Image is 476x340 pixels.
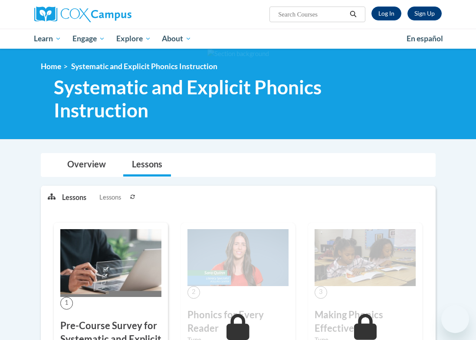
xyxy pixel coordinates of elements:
[123,153,171,177] a: Lessons
[34,7,161,22] a: Cox Campus
[347,9,360,20] button: Search
[401,30,449,48] a: En español
[28,29,449,49] div: Main menu
[62,193,86,202] p: Lessons
[67,29,111,49] a: Engage
[34,33,61,44] span: Learn
[441,305,469,333] iframe: Button to launch messaging window
[315,308,416,335] h3: Making Phonics Effective
[60,229,161,297] img: Course Image
[54,76,347,122] span: Systematic and Explicit Phonics Instruction
[59,153,115,177] a: Overview
[162,33,191,44] span: About
[72,33,105,44] span: Engage
[60,297,73,310] span: 1
[71,62,217,71] span: Systematic and Explicit Phonics Instruction
[187,308,289,335] h3: Phonics for Every Reader
[99,193,121,202] span: Lessons
[187,286,200,299] span: 2
[407,7,442,20] a: Register
[207,49,269,59] img: Section background
[187,229,289,286] img: Course Image
[277,9,347,20] input: Search Courses
[156,29,197,49] a: About
[41,62,61,71] a: Home
[407,34,443,43] span: En español
[315,229,416,286] img: Course Image
[371,7,401,20] a: Log In
[111,29,157,49] a: Explore
[315,286,327,299] span: 3
[29,29,67,49] a: Learn
[116,33,151,44] span: Explore
[34,7,131,22] img: Cox Campus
